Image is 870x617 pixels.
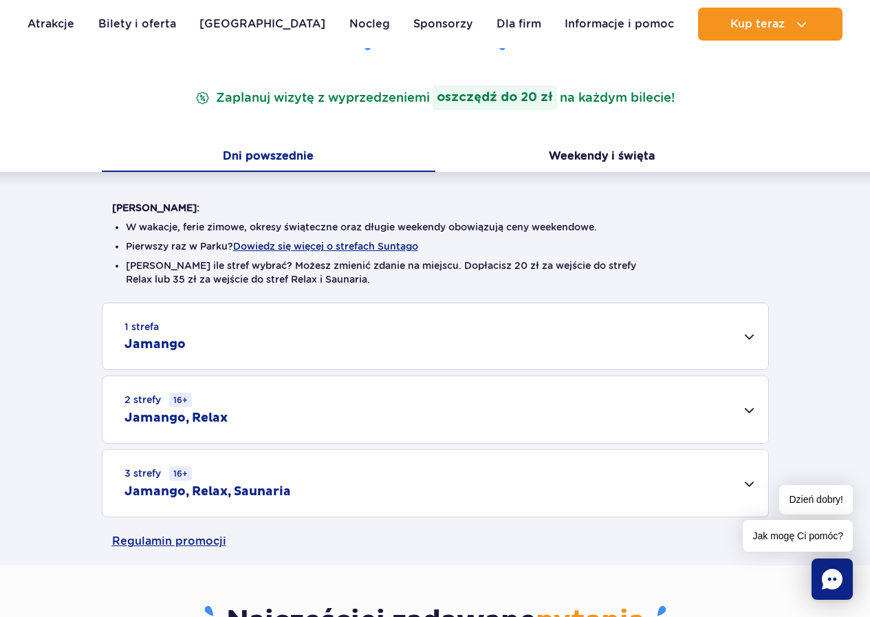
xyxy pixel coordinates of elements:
button: Dni powszednie [102,143,435,172]
a: Regulamin promocji [112,517,759,565]
a: Informacje i pomoc [565,8,674,41]
a: Nocleg [349,8,390,41]
span: Kup teraz [730,18,785,30]
li: W wakacje, ferie zimowe, okresy świąteczne oraz długie weekendy obowiązują ceny weekendowe. [126,220,745,234]
small: 16+ [169,393,192,407]
a: Atrakcje [28,8,74,41]
span: Jak mogę Ci pomóc? [743,520,853,552]
h2: Jamango [124,336,186,353]
a: [GEOGRAPHIC_DATA] [199,8,325,41]
small: 16+ [169,466,192,481]
strong: oszczędź do 20 zł [433,85,557,110]
small: 3 strefy [124,466,192,481]
small: 1 strefa [124,320,159,334]
small: 2 strefy [124,393,192,407]
a: Bilety i oferta [98,8,176,41]
a: Dla firm [497,8,541,41]
div: Chat [812,559,853,600]
h2: Jamango, Relax [124,410,228,426]
p: Zaplanuj wizytę z wyprzedzeniem na każdym bilecie! [193,85,677,110]
button: Kup teraz [698,8,842,41]
strong: [PERSON_NAME]: [112,202,199,213]
button: Dowiedz się więcej o strefach Suntago [233,241,418,252]
li: Pierwszy raz w Parku? [126,239,745,253]
span: Dzień dobry! [779,485,853,515]
h2: Jamango, Relax, Saunaria [124,484,291,500]
button: Weekendy i święta [435,143,769,172]
li: [PERSON_NAME] ile stref wybrać? Możesz zmienić zdanie na miejscu. Dopłacisz 20 zł za wejście do s... [126,259,745,286]
a: Sponsorzy [413,8,472,41]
